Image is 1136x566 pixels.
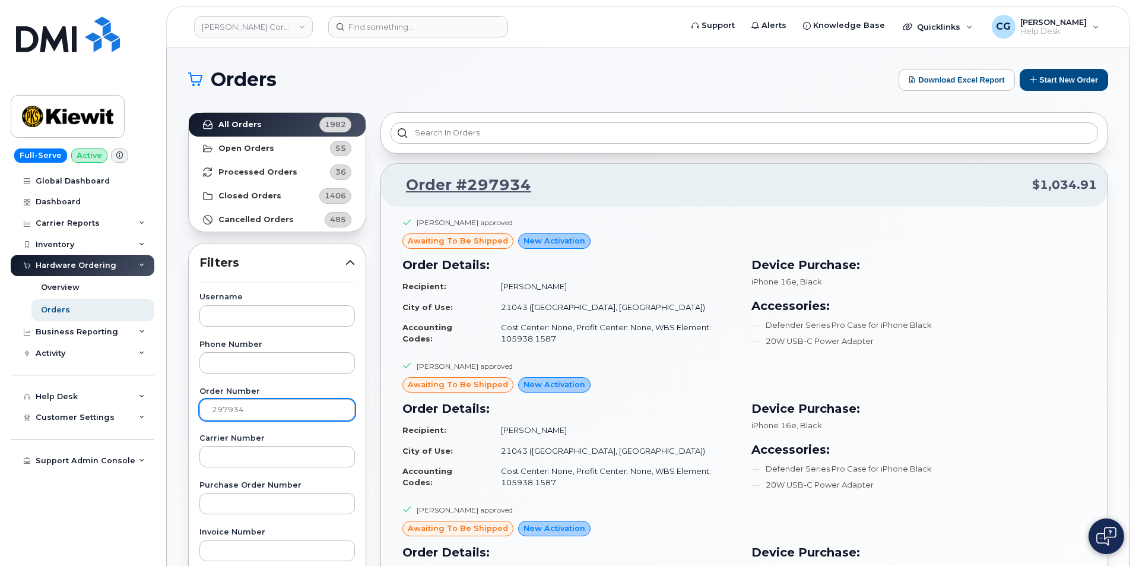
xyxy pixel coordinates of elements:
[408,235,508,246] span: awaiting to be shipped
[199,529,355,536] label: Invoice Number
[751,400,1086,418] h3: Device Purchase:
[199,293,355,301] label: Username
[218,167,297,177] strong: Processed Orders
[408,379,508,390] span: awaiting to be shipped
[490,276,737,297] td: [PERSON_NAME]
[797,277,822,286] span: , Black
[1032,176,1097,194] span: $1,034.91
[189,113,366,137] a: All Orders1982
[751,336,1086,347] li: 20W USB-C Power Adapter
[218,215,294,224] strong: Cancelled Orders
[402,400,737,418] h3: Order Details:
[1020,69,1108,91] button: Start New Order
[402,282,446,291] strong: Recipient:
[899,69,1015,91] button: Download Excel Report
[189,160,366,184] a: Processed Orders36
[402,322,452,343] strong: Accounting Codes:
[199,341,355,349] label: Phone Number
[325,119,346,130] span: 1982
[751,320,1086,331] li: Defender Series Pro Case for iPhone Black
[417,505,513,515] div: [PERSON_NAME] approved
[189,208,366,232] a: Cancelled Orders485
[402,256,737,274] h3: Order Details:
[189,137,366,160] a: Open Orders55
[490,317,737,349] td: Cost Center: None, Profit Center: None, WBS Element: 105938.1587
[335,166,346,178] span: 36
[751,277,797,286] span: iPhone 16e
[523,379,585,390] span: New Activation
[408,523,508,534] span: awaiting to be shipped
[218,191,281,201] strong: Closed Orders
[490,461,737,492] td: Cost Center: None, Profit Center: None, WBS Element: 105938.1587
[335,143,346,154] span: 55
[490,420,737,441] td: [PERSON_NAME]
[523,523,585,534] span: New Activation
[402,425,446,435] strong: Recipient:
[218,120,262,129] strong: All Orders
[391,122,1098,144] input: Search in orders
[490,441,737,461] td: 21043 ([GEOGRAPHIC_DATA], [GEOGRAPHIC_DATA])
[199,435,355,442] label: Carrier Number
[402,302,453,312] strong: City of Use:
[392,175,531,196] a: Order #297934
[751,256,1086,274] h3: Device Purchase:
[751,441,1086,459] h3: Accessories:
[199,482,355,489] label: Purchase Order Number
[751,463,1086,475] li: Defender Series Pro Case for iPhone Black
[402,543,737,561] h3: Order Details:
[417,217,513,227] div: [PERSON_NAME] approved
[330,214,346,225] span: 485
[751,479,1086,491] li: 20W USB-C Power Adapter
[211,71,277,88] span: Orders
[490,297,737,318] td: 21043 ([GEOGRAPHIC_DATA], [GEOGRAPHIC_DATA])
[199,388,355,396] label: Order Number
[751,420,797,430] span: iPhone 16e
[417,361,513,371] div: [PERSON_NAME] approved
[402,446,453,456] strong: City of Use:
[751,543,1086,561] h3: Device Purchase:
[218,144,274,153] strong: Open Orders
[199,254,345,271] span: Filters
[751,297,1086,315] h3: Accessories:
[189,184,366,208] a: Closed Orders1406
[325,190,346,201] span: 1406
[797,420,822,430] span: , Black
[1096,527,1116,546] img: Open chat
[402,466,452,487] strong: Accounting Codes:
[523,235,585,246] span: New Activation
